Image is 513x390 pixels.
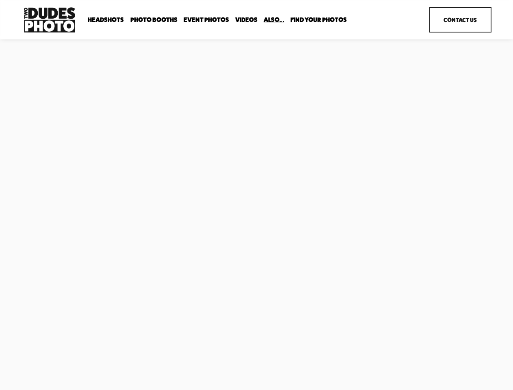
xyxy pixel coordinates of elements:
[22,5,78,35] img: Two Dudes Photo | Headshots, Portraits &amp; Photo Booths
[130,17,177,23] span: Photo Booths
[290,17,347,23] span: Find Your Photos
[429,7,491,32] a: Contact Us
[290,16,347,24] a: folder dropdown
[264,16,284,24] a: folder dropdown
[264,17,284,23] span: Also...
[130,16,177,24] a: folder dropdown
[184,16,229,24] a: Event Photos
[235,16,258,24] a: Videos
[88,17,124,23] span: Headshots
[88,16,124,24] a: folder dropdown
